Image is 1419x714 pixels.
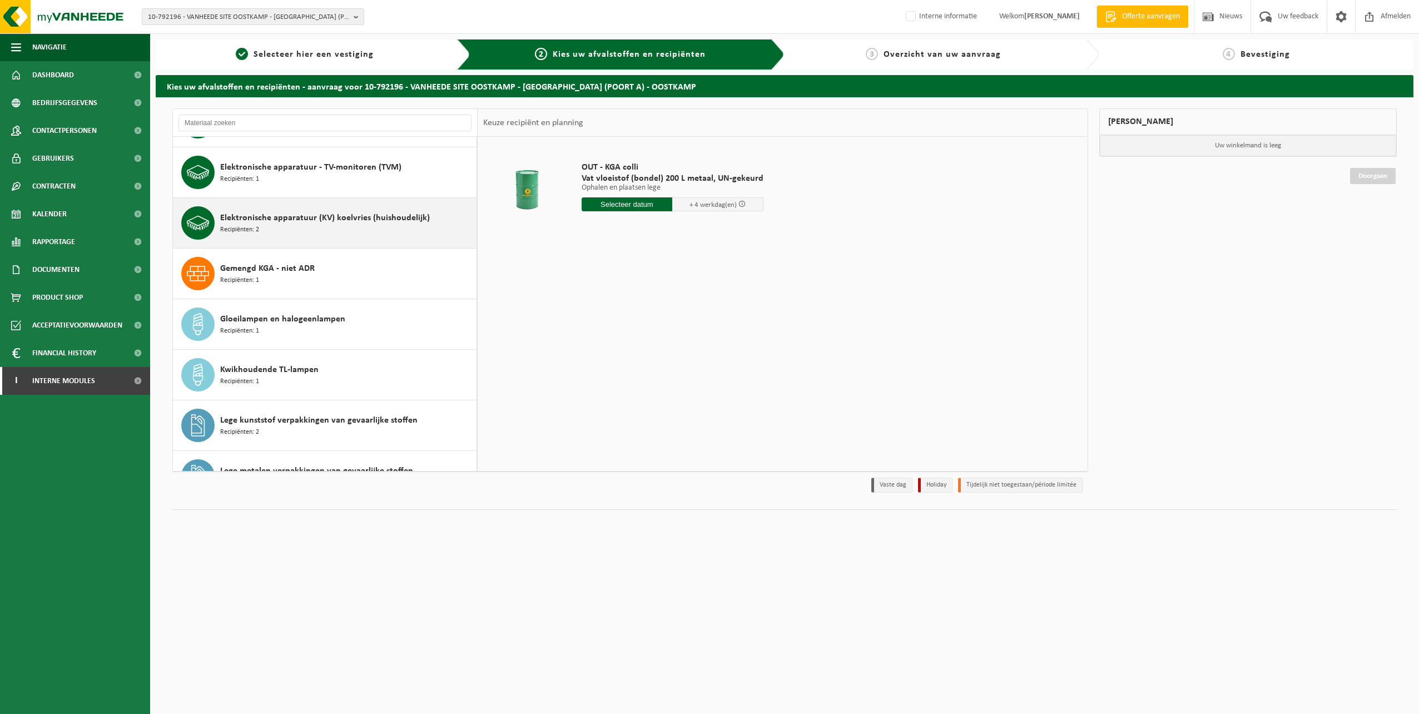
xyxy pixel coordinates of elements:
span: Documenten [32,256,80,284]
h2: Kies uw afvalstoffen en recipiënten - aanvraag voor 10-792196 - VANHEEDE SITE OOSTKAMP - [GEOGRAP... [156,75,1413,97]
li: Vaste dag [871,478,912,493]
button: 10-792196 - VANHEEDE SITE OOSTKAMP - [GEOGRAPHIC_DATA] (POORT A) - 8020 [STREET_ADDRESS] [142,8,364,25]
button: Gemengd KGA - niet ADR Recipiënten: 1 [173,249,477,299]
a: Offerte aanvragen [1096,6,1188,28]
span: 4 [1223,48,1235,60]
span: Lege kunststof verpakkingen van gevaarlijke stoffen [220,414,418,427]
strong: [PERSON_NAME] [1024,12,1080,21]
span: Bedrijfsgegevens [32,89,97,117]
span: Gebruikers [32,145,74,172]
p: Uw winkelmand is leeg [1100,135,1397,156]
span: Lege metalen verpakkingen van gevaarlijke stoffen [220,464,413,478]
span: Recipiënten: 1 [220,376,259,387]
button: Elektronische apparatuur (KV) koelvries (huishoudelijk) Recipiënten: 2 [173,198,477,249]
span: + 4 werkdag(en) [689,201,737,209]
button: Kwikhoudende TL-lampen Recipiënten: 1 [173,350,477,400]
span: Dashboard [32,61,74,89]
div: [PERSON_NAME] [1099,108,1397,135]
span: Contracten [32,172,76,200]
span: 2 [535,48,547,60]
span: Kies uw afvalstoffen en recipiënten [553,50,706,59]
input: Selecteer datum [582,197,673,211]
span: Financial History [32,339,96,367]
li: Holiday [918,478,952,493]
span: Interne modules [32,367,95,395]
li: Tijdelijk niet toegestaan/période limitée [958,478,1083,493]
span: Bevestiging [1241,50,1290,59]
span: Product Shop [32,284,83,311]
span: Recipiënten: 2 [220,225,259,235]
span: Kwikhoudende TL-lampen [220,363,319,376]
span: Recipiënten: 1 [220,275,259,286]
a: Doorgaan [1350,168,1396,184]
span: Rapportage [32,228,75,256]
div: Keuze recipiënt en planning [478,109,589,137]
p: Ophalen en plaatsen lege [582,184,763,192]
span: Recipiënten: 1 [220,326,259,336]
button: Lege metalen verpakkingen van gevaarlijke stoffen [173,451,477,502]
span: I [11,367,21,395]
input: Materiaal zoeken [178,115,472,131]
span: Recipiënten: 2 [220,427,259,438]
button: Elektronische apparatuur - TV-monitoren (TVM) Recipiënten: 1 [173,147,477,198]
span: Gloeilampen en halogeenlampen [220,313,345,326]
button: Lege kunststof verpakkingen van gevaarlijke stoffen Recipiënten: 2 [173,400,477,451]
span: Contactpersonen [32,117,97,145]
span: 10-792196 - VANHEEDE SITE OOSTKAMP - [GEOGRAPHIC_DATA] (POORT A) - 8020 [STREET_ADDRESS] [148,9,349,26]
span: Kalender [32,200,67,228]
span: 3 [866,48,878,60]
span: Recipiënten: 1 [220,174,259,185]
span: Vat vloeistof (bondel) 200 L metaal, UN-gekeurd [582,173,763,184]
span: 1 [236,48,248,60]
a: 1Selecteer hier een vestiging [161,48,448,61]
span: OUT - KGA colli [582,162,763,173]
span: Offerte aanvragen [1119,11,1183,22]
button: Gloeilampen en halogeenlampen Recipiënten: 1 [173,299,477,350]
label: Interne informatie [904,8,977,25]
span: Gemengd KGA - niet ADR [220,262,315,275]
span: Navigatie [32,33,67,61]
span: Acceptatievoorwaarden [32,311,122,339]
span: Overzicht van uw aanvraag [884,50,1001,59]
span: Elektronische apparatuur - TV-monitoren (TVM) [220,161,401,174]
span: Selecteer hier een vestiging [254,50,374,59]
span: Elektronische apparatuur (KV) koelvries (huishoudelijk) [220,211,430,225]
